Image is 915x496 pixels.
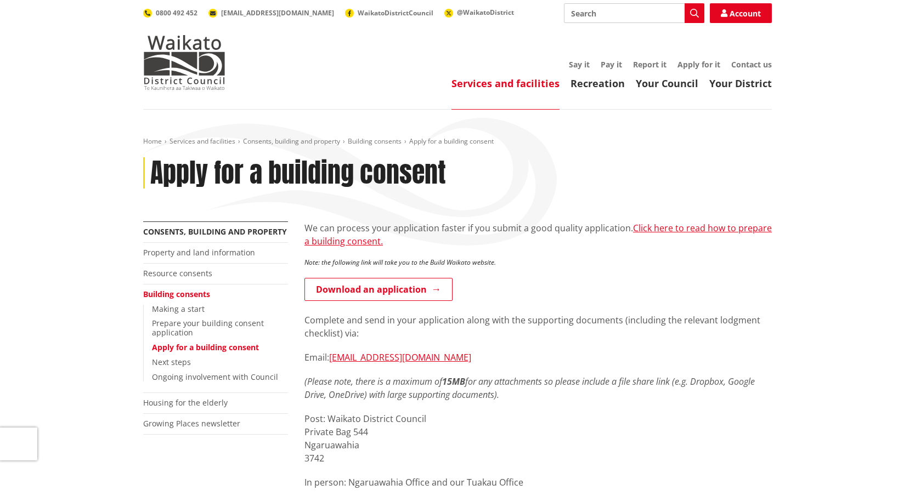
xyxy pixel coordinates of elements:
[304,258,496,267] em: Note: the following link will take you to the Build Waikato website.
[571,77,625,90] a: Recreation
[569,59,590,70] a: Say it
[710,3,772,23] a: Account
[243,136,340,146] a: Consents, building and property
[358,8,433,18] span: WaikatoDistrictCouncil
[304,278,453,301] a: Download an application
[677,59,720,70] a: Apply for it
[143,35,225,90] img: Waikato District Council - Te Kaunihera aa Takiwaa o Waikato
[304,221,772,248] p: We can process your application faster if you submit a good quality application.
[152,372,278,382] a: Ongoing involvement with Council
[442,375,465,387] strong: 15MB
[143,136,162,146] a: Home
[170,136,235,146] a: Services and facilities
[143,418,240,429] a: Growing Places newsletter
[345,8,433,18] a: WaikatoDistrictCouncil
[601,59,622,70] a: Pay it
[143,226,287,237] a: Consents, building and property
[304,351,772,364] p: Email:
[143,137,772,146] nav: breadcrumb
[633,59,667,70] a: Report it
[143,8,197,18] a: 0800 492 452
[444,8,514,17] a: @WaikatoDistrict
[304,222,772,247] a: Click here to read how to prepare a building consent.
[304,375,755,401] em: (Please note, there is a maximum of for any attachments so please include a file share link (e.g....
[150,157,446,189] h1: Apply for a building consent
[564,3,704,23] input: Search input
[636,77,698,90] a: Your Council
[304,412,772,465] p: Post: Waikato District Council Private Bag 544 Ngaruawahia 3742
[731,59,772,70] a: Contact us
[208,8,334,18] a: [EMAIL_ADDRESS][DOMAIN_NAME]
[156,8,197,18] span: 0800 492 452
[152,318,264,338] a: Prepare your building consent application
[143,397,228,408] a: Housing for the elderly
[152,357,191,367] a: Next steps
[304,476,772,489] p: In person: Ngaruawahia Office and our Tuakau Office
[221,8,334,18] span: [EMAIL_ADDRESS][DOMAIN_NAME]
[143,289,210,299] a: Building consents
[304,313,772,340] p: Complete and send in your application along with the supporting documents (including the relevant...
[143,268,212,278] a: Resource consents
[451,77,560,90] a: Services and facilities
[329,351,471,363] a: [EMAIL_ADDRESS][DOMAIN_NAME]
[152,342,259,352] a: Apply for a building consent
[709,77,772,90] a: Your District
[457,8,514,17] span: @WaikatoDistrict
[348,136,402,146] a: Building consents
[409,136,494,146] span: Apply for a building consent
[143,247,255,258] a: Property and land information
[152,304,205,314] a: Making a start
